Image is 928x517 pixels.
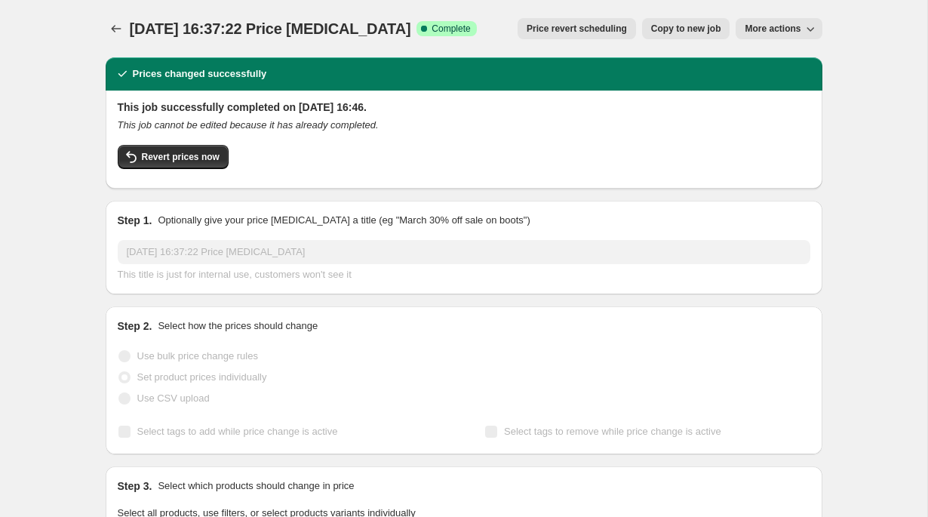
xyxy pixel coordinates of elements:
p: Optionally give your price [MEDICAL_DATA] a title (eg "March 30% off sale on boots") [158,213,530,228]
button: Revert prices now [118,145,229,169]
span: Select tags to remove while price change is active [504,426,721,437]
button: More actions [736,18,822,39]
span: Complete [432,23,470,35]
span: Price revert scheduling [527,23,627,35]
span: Use CSV upload [137,392,210,404]
i: This job cannot be edited because it has already completed. [118,119,379,131]
h2: This job successfully completed on [DATE] 16:46. [118,100,810,115]
span: Set product prices individually [137,371,267,383]
span: More actions [745,23,800,35]
h2: Step 3. [118,479,152,494]
button: Copy to new job [642,18,730,39]
h2: Prices changed successfully [133,66,267,82]
h2: Step 2. [118,319,152,334]
span: Select tags to add while price change is active [137,426,338,437]
button: Price change jobs [106,18,127,39]
input: 30% off holiday sale [118,240,810,264]
span: Revert prices now [142,151,220,163]
p: Select which products should change in price [158,479,354,494]
p: Select how the prices should change [158,319,318,334]
span: [DATE] 16:37:22 Price [MEDICAL_DATA] [130,20,411,37]
span: Use bulk price change rules [137,350,258,362]
span: This title is just for internal use, customers won't see it [118,269,352,280]
button: Price revert scheduling [518,18,636,39]
span: Copy to new job [651,23,721,35]
h2: Step 1. [118,213,152,228]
